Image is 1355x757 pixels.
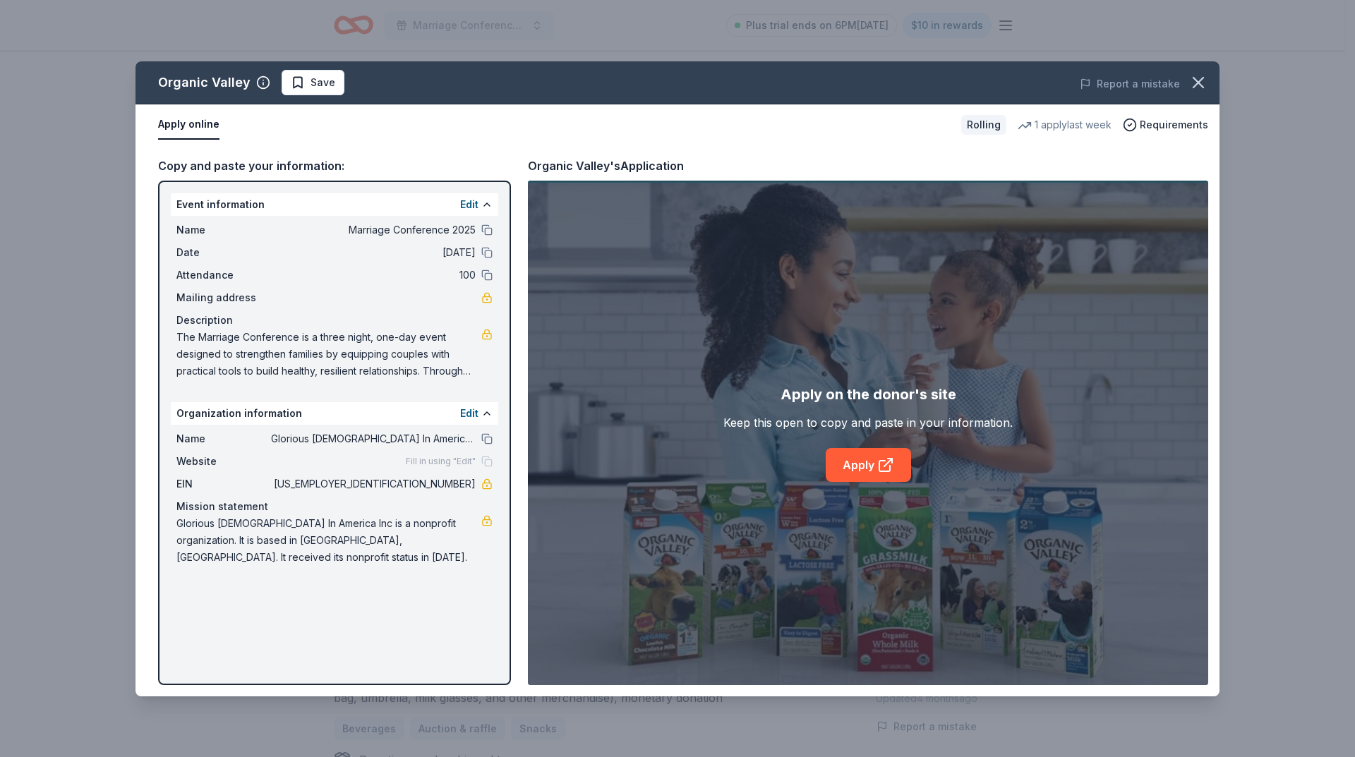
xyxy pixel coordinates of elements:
button: Apply online [158,110,219,140]
span: Mailing address [176,289,271,306]
div: Keep this open to copy and paste in your information. [723,414,1013,431]
div: Event information [171,193,498,216]
span: The Marriage Conference is a three night, one-day event designed to strengthen families by equipp... [176,329,481,380]
button: Save [282,70,344,95]
span: [DATE] [271,244,476,261]
span: Attendance [176,267,271,284]
div: Copy and paste your information: [158,157,511,175]
div: Description [176,312,493,329]
div: Apply on the donor's site [781,383,956,406]
span: Website [176,453,271,470]
div: Organic Valley [158,71,251,94]
div: Organization information [171,402,498,425]
button: Edit [460,405,478,422]
span: Date [176,244,271,261]
button: Report a mistake [1080,75,1180,92]
span: Requirements [1140,116,1208,133]
a: Apply [826,448,911,482]
div: 1 apply last week [1018,116,1112,133]
button: Requirements [1123,116,1208,133]
span: [US_EMPLOYER_IDENTIFICATION_NUMBER] [271,476,476,492]
span: Glorious [DEMOGRAPHIC_DATA] In America Inc [271,430,476,447]
div: Mission statement [176,498,493,515]
span: Name [176,430,271,447]
span: 100 [271,267,476,284]
span: EIN [176,476,271,492]
span: Glorious [DEMOGRAPHIC_DATA] In America Inc is a nonprofit organization. It is based in [GEOGRAPHI... [176,515,481,566]
div: Rolling [961,115,1006,135]
span: Marriage Conference 2025 [271,222,476,238]
span: Name [176,222,271,238]
span: Fill in using "Edit" [406,456,476,467]
button: Edit [460,196,478,213]
span: Save [311,74,335,91]
div: Organic Valley's Application [528,157,684,175]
